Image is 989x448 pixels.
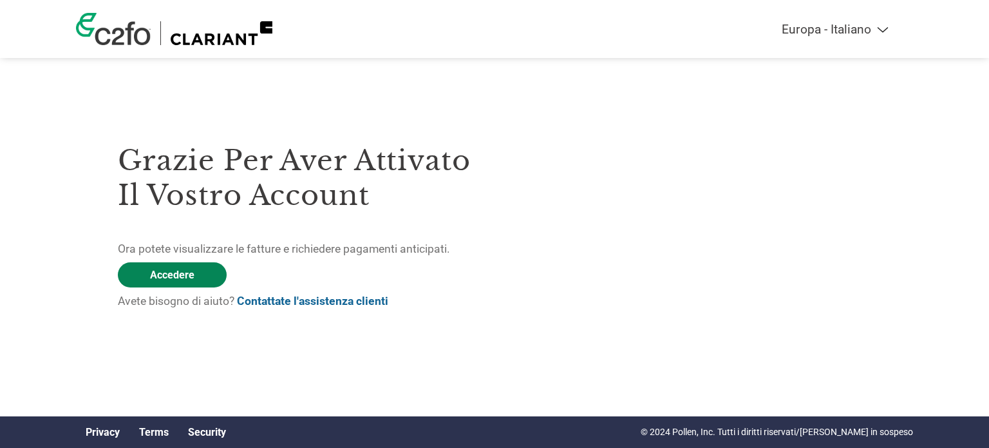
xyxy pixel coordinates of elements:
[171,21,272,45] img: Clariant
[118,240,494,257] p: Ora potete visualizzare le fatture e richiedere pagamenti anticipati.
[118,143,494,213] h3: Grazie per aver attivato il vostro account
[118,262,227,287] a: Accedere
[139,426,169,438] a: Terms
[188,426,226,438] a: Security
[118,293,494,309] p: Avete bisogno di aiuto?
[237,295,388,307] a: Contattate l'assistenza clienti
[76,13,151,45] img: c2fo logo
[86,426,120,438] a: Privacy
[641,425,913,439] p: © 2024 Pollen, Inc. Tutti i diritti riservati/[PERSON_NAME] in sospeso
